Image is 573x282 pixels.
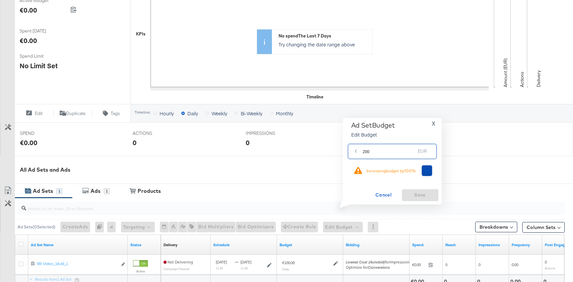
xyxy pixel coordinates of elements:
[95,222,107,232] div: 0
[212,110,227,117] span: Weekly
[56,188,62,194] div: 1
[240,266,248,270] sub: 11:38
[346,259,412,264] span: for Impressions
[91,187,100,195] div: Ads
[31,242,125,248] a: Your Ad Set name.
[412,262,426,267] span: €0.00
[478,242,506,248] a: The number of times your ad was served. On mobile apps an ad is counted as served the first time ...
[422,165,432,176] button: Ok
[545,266,555,270] sub: Actions
[37,261,117,266] div: RR: Video_18-65_1
[163,267,189,271] sub: Campaign Paused
[213,242,274,248] a: Shows when your Ad Set is scheduled to deliver.
[279,41,369,48] p: Try changing the date range above
[130,242,158,248] a: Shows the current state of your Ad Set.
[133,269,148,273] label: Active
[15,109,53,117] button: Edit
[20,138,37,147] div: €0.00
[20,61,58,71] div: No Limit Set
[163,259,193,264] span: Not Delivering
[216,266,223,270] sub: 11:41
[279,33,369,39] div: No spend The Last 7 Days
[412,242,440,248] a: The total amount spent to date.
[346,242,407,248] a: Shows your bid and optimisation settings for this Ad Set.
[276,110,293,117] span: Monthly
[366,168,416,173] div: Increasing budget by 100 %
[512,262,518,267] span: 0.00
[20,130,70,137] span: SPEND
[545,259,547,264] span: 0
[66,110,86,117] span: Duplicate
[240,259,251,264] span: [DATE]
[53,109,92,117] button: Duplicate
[20,36,37,45] div: €0.00
[133,130,182,137] span: ACTIONS
[20,166,573,174] div: All Ad Sets and Ads
[20,5,37,15] div: €0.00
[246,130,295,137] span: IMPRESSIONS
[522,222,565,233] button: Column Sets
[18,224,55,230] div: Ad Sets ( 0 Selected)
[424,168,430,173] span: Ok
[351,121,395,129] div: Ad Set Budget
[445,242,473,248] a: The number of people your ad was served to.
[363,141,415,156] input: Enter your budget
[346,265,412,270] div: Optimize for
[33,187,53,195] div: Ad Sets
[20,28,69,34] span: Spent [DATE]
[351,131,395,138] p: Edit Budget
[346,259,385,264] em: Lowest Cost (Autobid)
[512,242,540,248] a: The average number of times your ad was served to each person.
[216,259,227,264] span: [DATE]
[163,242,177,248] a: Reflects the ability of your Ad Set to achieve delivery based on ad states, schedule and budget.
[352,147,360,159] div: €
[280,242,341,248] a: Shows the current budget of Ad Set.
[138,187,161,195] div: Products
[246,138,250,147] div: 0
[92,109,131,117] button: Tags
[35,110,42,117] span: Edit
[475,222,517,232] button: Breakdowns
[159,110,174,117] span: Hourly
[365,189,402,201] button: Cancel
[429,121,438,126] button: X
[37,261,117,268] a: RR: Video_18-65_1
[133,138,137,147] div: 0
[26,199,515,212] input: Search Ad Set Name, ID or Objective
[20,53,69,59] span: Spend Limit
[163,242,177,248] div: Delivery
[282,267,289,271] sub: Daily
[241,110,262,117] span: Bi-Weekly
[478,262,480,267] span: 0
[368,265,390,270] em: Conversions
[415,147,429,159] div: EUR
[432,119,435,128] span: X
[282,260,295,265] div: €100.00
[104,188,110,194] div: 1
[187,110,198,117] span: Daily
[111,110,120,117] span: Tags
[445,262,447,267] span: 0
[134,110,151,115] div: Timeline:
[368,191,399,199] span: Cancel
